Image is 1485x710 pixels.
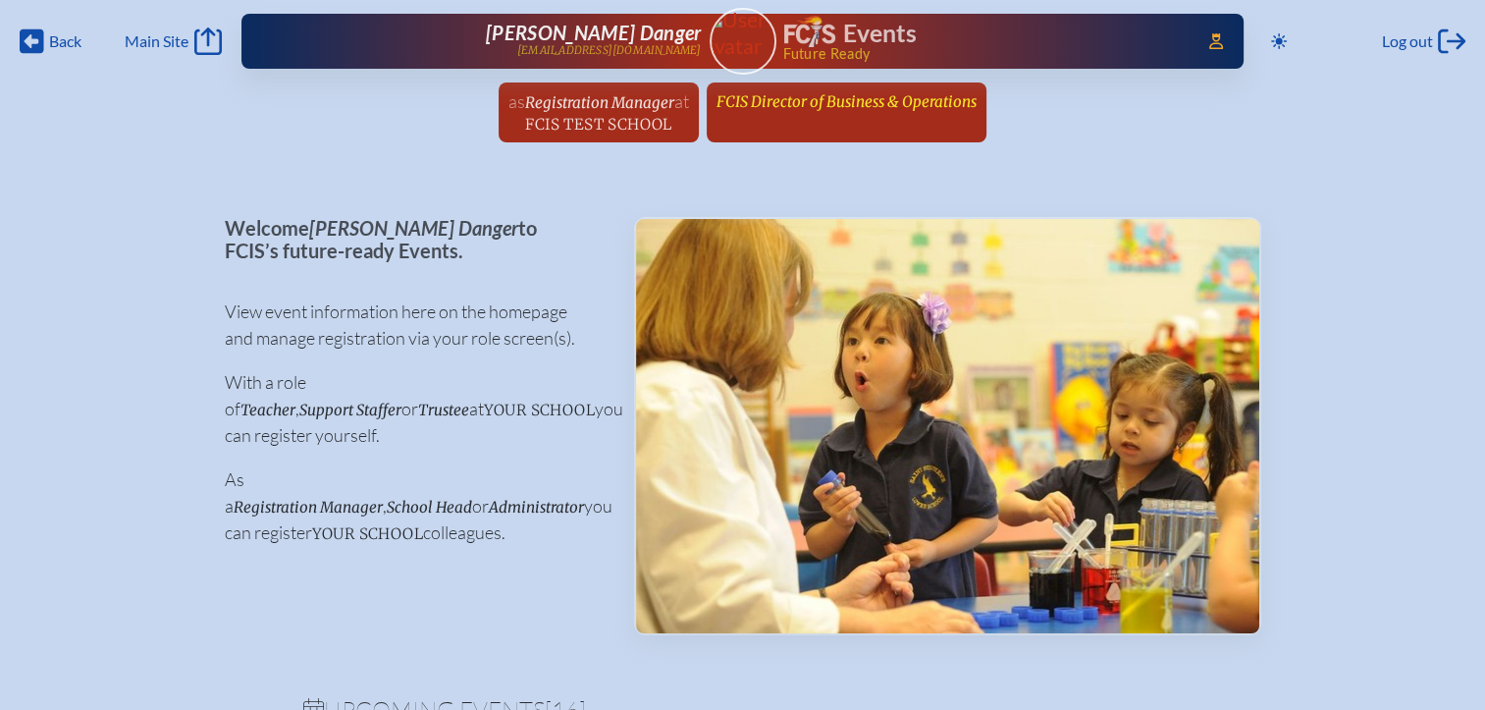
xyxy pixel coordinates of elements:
[486,21,701,44] span: [PERSON_NAME] Danger
[387,498,472,517] span: School Head
[225,217,603,261] p: Welcome to FCIS’s future-ready Events.
[304,22,702,61] a: [PERSON_NAME] Danger[EMAIL_ADDRESS][DOMAIN_NAME]
[709,82,984,120] a: FCIS Director of Business & Operations
[125,27,221,55] a: Main Site
[125,31,188,51] span: Main Site
[525,93,674,112] span: Registration Manager
[525,115,671,134] span: FCIS Test School
[299,401,401,419] span: Support Staffer
[234,498,383,517] span: Registration Manager
[636,219,1259,633] img: Events
[49,31,81,51] span: Back
[225,299,603,352] p: View event information here on the homepage and manage registration via your role screen(s).
[782,47,1181,61] span: Future Ready
[1382,31,1433,51] span: Log out
[312,524,423,543] span: your school
[784,16,1182,61] div: FCIS Events — Future ready
[418,401,469,419] span: Trustee
[674,90,689,112] span: at
[484,401,595,419] span: your school
[309,216,518,240] span: [PERSON_NAME] Danger
[240,401,295,419] span: Teacher
[716,92,977,111] span: FCIS Director of Business & Operations
[489,498,584,517] span: Administrator
[701,7,784,59] img: User Avatar
[501,82,697,142] a: asRegistration ManageratFCIS Test School
[225,369,603,449] p: With a role of , or at you can register yourself.
[710,8,776,75] a: User Avatar
[225,466,603,546] p: As a , or you can register colleagues.
[508,90,525,112] span: as
[517,44,702,57] p: [EMAIL_ADDRESS][DOMAIN_NAME]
